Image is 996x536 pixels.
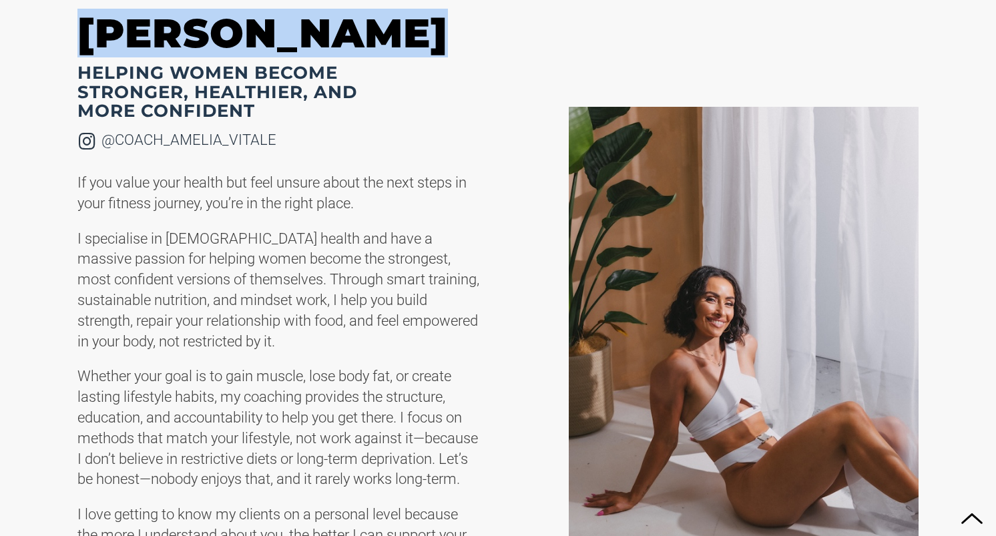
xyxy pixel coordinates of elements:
p: If you value your health but feel unsure about the next steps in your fitness journey, you’re in ... [77,173,481,214]
a: @coach_amelia_vitale [101,131,276,148]
p: I specialise in [DEMOGRAPHIC_DATA] health and have a massive passion for helping women become the... [77,229,481,352]
h2: [PERSON_NAME] [77,16,481,51]
h2: Helping Women Become Stronger, Healthier, and More Confident [77,63,360,121]
p: Whether your goal is to gain muscle, lose body fat, or create lasting lifestyle habits, my coachi... [77,366,481,490]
